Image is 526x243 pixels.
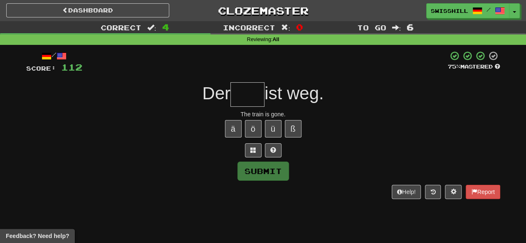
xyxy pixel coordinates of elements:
button: ü [265,120,282,137]
button: Round history (alt+y) [425,185,441,199]
button: Single letter hint - you only get 1 per sentence and score half the points! alt+h [265,143,282,157]
span: 0 [296,22,303,32]
span: To go [357,23,386,32]
button: Help! [392,185,421,199]
button: Switch sentence to multiple choice alt+p [245,143,262,157]
a: SwissHill / [426,3,509,18]
button: Report [466,185,500,199]
button: ä [225,120,242,137]
button: ö [245,120,262,137]
span: Der [202,83,230,103]
span: Correct [101,23,141,32]
span: 75 % [448,63,460,70]
div: The train is gone. [26,110,500,118]
span: 112 [61,62,82,72]
span: : [392,24,401,31]
a: Dashboard [6,3,169,17]
span: : [281,24,290,31]
a: Clozemaster [182,3,345,18]
button: ß [285,120,301,137]
div: Mastered [448,63,500,71]
button: Submit [237,162,289,181]
span: SwissHill [431,7,468,15]
span: 6 [407,22,414,32]
span: : [147,24,156,31]
span: Open feedback widget [6,232,69,240]
div: / [26,51,82,61]
span: Score: [26,65,56,72]
span: Incorrect [223,23,275,32]
span: 4 [162,22,169,32]
strong: All [272,37,279,42]
span: ist weg. [264,83,324,103]
span: / [486,7,491,12]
